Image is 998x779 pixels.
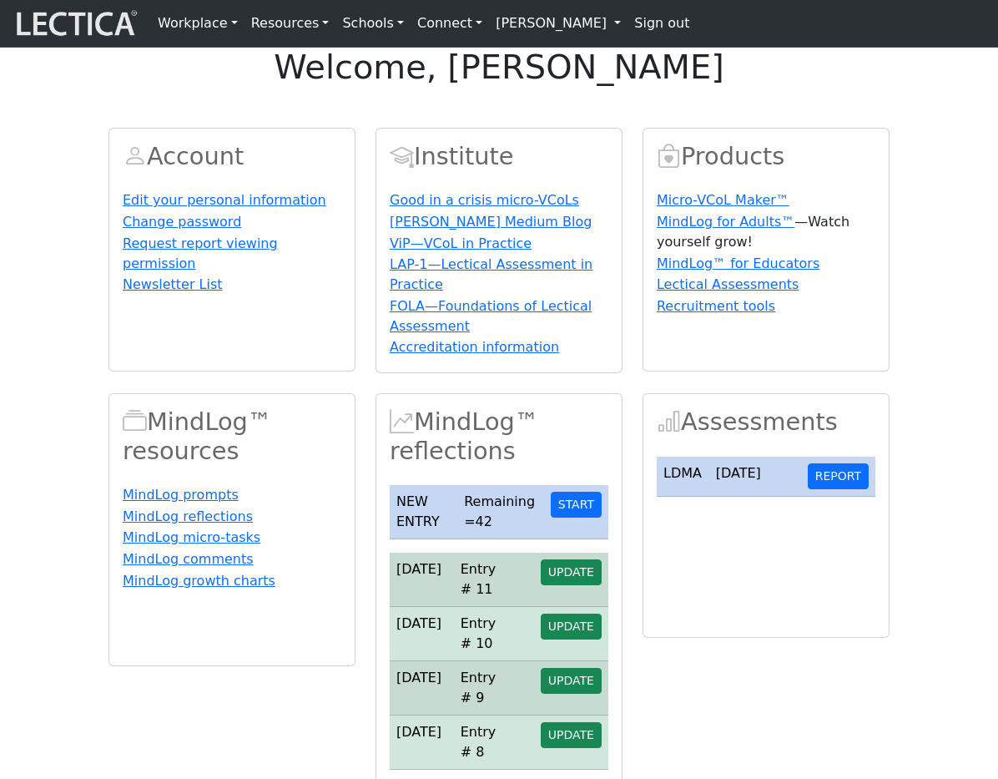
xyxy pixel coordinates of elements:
span: UPDATE [548,620,594,633]
a: Resources [244,7,336,40]
a: Accreditation information [390,339,559,355]
a: Request report viewing permission [123,235,278,271]
a: Lectical Assessments [657,276,799,292]
h2: Assessments [657,407,875,437]
a: [PERSON_NAME] Medium Blog [390,214,592,230]
a: Schools [335,7,411,40]
a: [PERSON_NAME] [489,7,628,40]
td: Entry # 11 [454,553,505,607]
a: MindLog growth charts [123,573,275,589]
td: Entry # 9 [454,661,505,716]
a: MindLog micro-tasks [123,529,260,545]
a: MindLog for Adults™ [657,214,794,230]
h2: MindLog™ reflections [390,407,608,465]
span: [DATE] [396,670,441,685]
a: LAP-1—Lectical Assessment in Practice [390,256,592,292]
td: Entry # 8 [454,716,505,770]
p: —Watch yourself grow! [657,212,875,252]
a: Change password [123,214,241,230]
a: Sign out [628,7,696,40]
img: lecticalive [13,8,138,39]
a: Good in a crisis micro-VCoLs [390,192,579,208]
button: UPDATE [541,668,602,694]
button: REPORT [808,463,869,489]
span: UPDATE [548,674,594,687]
span: [DATE] [396,561,441,577]
a: Connect [411,7,489,40]
span: 42 [476,513,492,529]
span: [DATE] [396,615,441,631]
a: MindLog reflections [123,508,253,524]
h2: Institute [390,142,608,171]
td: Remaining = [457,485,544,539]
a: FOLA—Foundations of Lectical Assessment [390,298,592,334]
a: MindLog prompts [123,487,239,503]
button: UPDATE [541,614,602,640]
a: MindLog™ for Educators [657,255,819,271]
span: MindLog™ resources [123,407,147,436]
a: ViP—VCoL in Practice [390,235,532,251]
button: UPDATE [541,559,602,585]
span: Account [390,142,414,170]
button: UPDATE [541,722,602,748]
span: [DATE] [396,724,441,740]
h2: Account [123,142,341,171]
td: NEW ENTRY [390,485,457,539]
a: Newsletter List [123,276,223,292]
span: Products [657,142,681,170]
button: START [551,492,602,518]
a: Edit your personal information [123,192,326,208]
span: UPDATE [548,728,594,741]
a: Recruitment tools [657,298,775,314]
span: UPDATE [548,565,594,579]
span: [DATE] [716,465,761,481]
td: Entry # 10 [454,607,505,661]
span: Assessments [657,407,681,436]
h2: Products [657,142,875,171]
span: Account [123,142,147,170]
span: MindLog [390,407,414,436]
h2: MindLog™ resources [123,407,341,465]
td: LDMA [657,457,709,497]
a: Micro-VCoL Maker™ [657,192,789,208]
a: MindLog comments [123,551,254,567]
a: Workplace [151,7,244,40]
